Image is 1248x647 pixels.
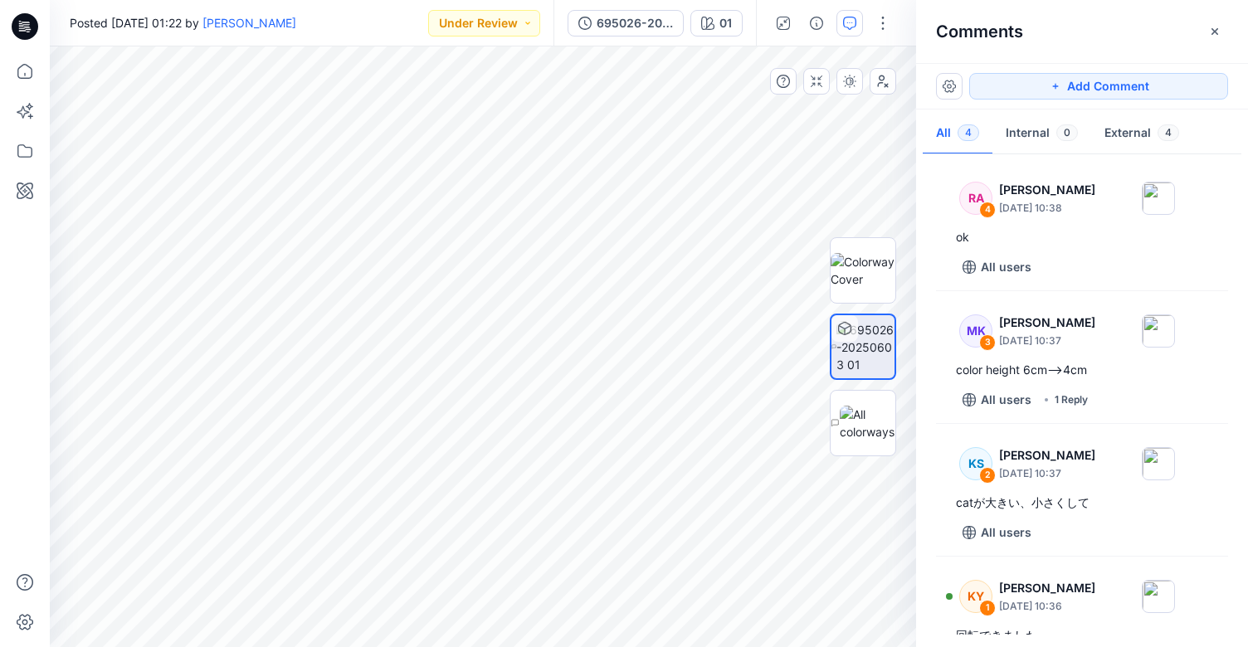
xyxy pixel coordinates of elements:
[981,257,1031,277] p: All users
[959,447,992,480] div: KS
[690,10,743,36] button: 01
[956,519,1038,546] button: All users
[1158,124,1179,141] span: 4
[956,360,1208,380] div: color height 6cm-->4cm
[979,334,996,351] div: 3
[956,493,1208,513] div: catが大きい、小さくして
[999,465,1095,482] p: [DATE] 10:37
[979,600,996,616] div: 1
[956,227,1208,247] div: ok
[999,598,1095,615] p: [DATE] 10:36
[1091,113,1192,155] button: External
[999,578,1095,598] p: [PERSON_NAME]
[979,202,996,218] div: 4
[958,124,979,141] span: 4
[969,73,1228,100] button: Add Comment
[923,113,992,155] button: All
[831,253,895,288] img: Colorway Cover
[956,625,1208,645] div: 回転できました
[1056,124,1078,141] span: 0
[981,523,1031,542] p: All users
[999,313,1095,333] p: [PERSON_NAME]
[803,10,830,36] button: Details
[956,387,1038,413] button: All users
[981,390,1031,410] p: All users
[836,321,895,373] img: 695026-20250603 01
[959,314,992,348] div: MK
[70,14,296,32] span: Posted [DATE] 01:22 by
[202,16,296,30] a: [PERSON_NAME]
[719,14,732,32] div: 01
[992,113,1091,155] button: Internal
[936,22,1023,41] h2: Comments
[959,182,992,215] div: RA
[979,467,996,484] div: 2
[999,445,1095,465] p: [PERSON_NAME]
[956,254,1038,280] button: All users
[597,14,673,32] div: 695026-20250603
[568,10,684,36] button: 695026-20250603
[1055,392,1088,408] div: 1 Reply
[999,333,1095,349] p: [DATE] 10:37
[999,200,1095,216] p: [DATE] 10:38
[959,580,992,613] div: KY
[999,180,1095,200] p: [PERSON_NAME]
[840,406,895,440] img: All colorways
